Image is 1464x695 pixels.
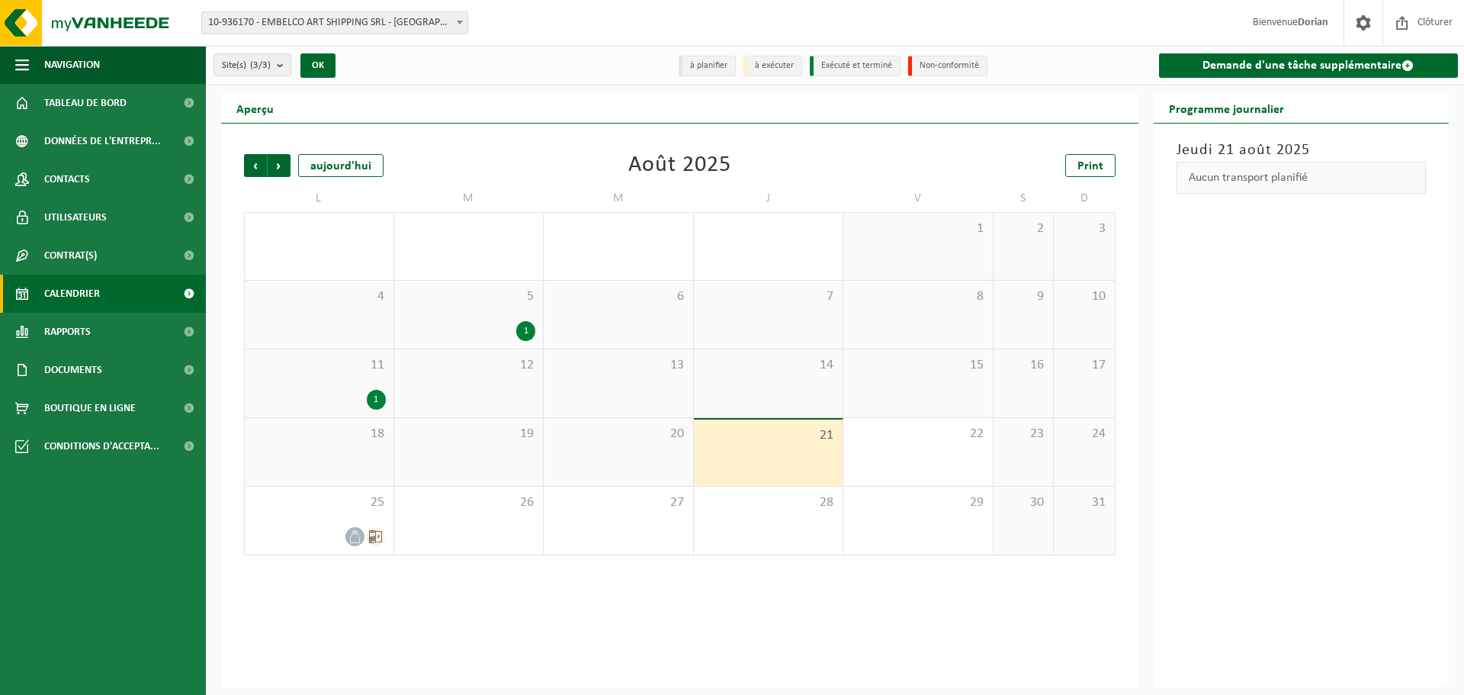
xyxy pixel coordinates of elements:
[402,494,536,511] span: 26
[1001,220,1046,237] span: 2
[1077,160,1103,172] span: Print
[1154,93,1299,123] h2: Programme journalier
[1061,288,1106,305] span: 10
[250,60,271,70] count: (3/3)
[44,427,159,465] span: Conditions d'accepta...
[402,357,536,374] span: 12
[201,11,468,34] span: 10-936170 - EMBELCO ART SHIPPING SRL - ETTERBEEK
[1159,53,1459,78] a: Demande d'une tâche supplémentaire
[44,122,161,160] span: Données de l'entrepr...
[252,288,386,305] span: 4
[701,494,836,511] span: 28
[1177,139,1427,162] h3: Jeudi 21 août 2025
[44,313,91,351] span: Rapports
[908,56,987,76] li: Non-conformité
[743,56,802,76] li: à exécuter
[694,185,844,212] td: J
[551,357,685,374] span: 13
[851,357,985,374] span: 15
[1001,357,1046,374] span: 16
[44,275,100,313] span: Calendrier
[994,185,1055,212] td: S
[44,160,90,198] span: Contacts
[244,185,394,212] td: L
[551,288,685,305] span: 6
[551,426,685,442] span: 20
[843,185,994,212] td: V
[44,84,127,122] span: Tableau de bord
[851,220,985,237] span: 1
[44,351,102,389] span: Documents
[701,288,836,305] span: 7
[1054,185,1115,212] td: D
[268,154,291,177] span: Suivant
[222,54,271,77] span: Site(s)
[402,426,536,442] span: 19
[252,357,386,374] span: 11
[300,53,335,78] button: OK
[701,427,836,444] span: 21
[1298,17,1328,28] strong: Dorian
[1061,220,1106,237] span: 3
[44,46,100,84] span: Navigation
[1001,494,1046,511] span: 30
[810,56,901,76] li: Exécuté et terminé
[252,426,386,442] span: 18
[1001,426,1046,442] span: 23
[516,321,535,341] div: 1
[252,494,386,511] span: 25
[1065,154,1116,177] a: Print
[851,494,985,511] span: 29
[1177,162,1427,194] div: Aucun transport planifié
[402,288,536,305] span: 5
[298,154,384,177] div: aujourd'hui
[44,198,107,236] span: Utilisateurs
[1001,288,1046,305] span: 9
[394,185,544,212] td: M
[44,389,136,427] span: Boutique en ligne
[851,288,985,305] span: 8
[44,236,97,275] span: Contrat(s)
[1061,357,1106,374] span: 17
[221,93,289,123] h2: Aperçu
[701,357,836,374] span: 14
[244,154,267,177] span: Précédent
[628,154,731,177] div: Août 2025
[1061,426,1106,442] span: 24
[367,390,386,410] div: 1
[551,494,685,511] span: 27
[213,53,291,76] button: Site(s)(3/3)
[202,12,467,34] span: 10-936170 - EMBELCO ART SHIPPING SRL - ETTERBEEK
[1061,494,1106,511] span: 31
[544,185,694,212] td: M
[679,56,736,76] li: à planifier
[851,426,985,442] span: 22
